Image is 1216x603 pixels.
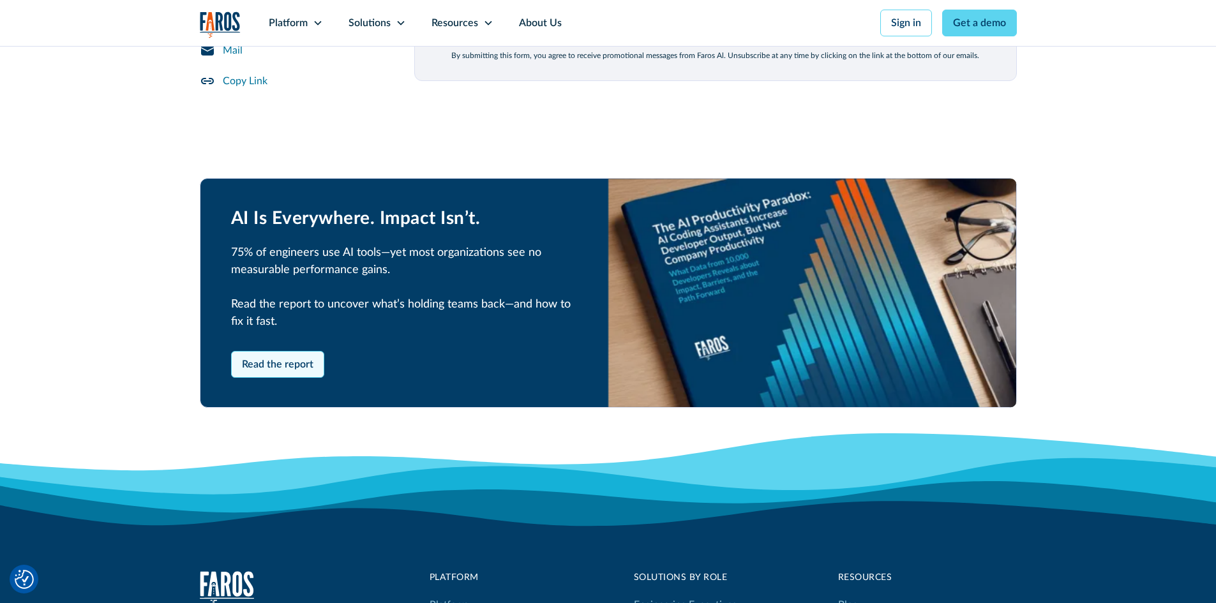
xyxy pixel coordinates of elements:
h2: AI Is Everywhere. Impact Isn’t. [231,208,578,230]
p: 75% of engineers use AI tools—yet most organizations see no measurable performance gains. Read th... [231,244,578,331]
img: Revisit consent button [15,570,34,589]
div: By submitting this form, you agree to receive promotional messages from Faros Al. Unsubscribe at ... [430,51,1001,60]
a: Get a demo [942,10,1017,36]
div: Resources [432,15,478,31]
div: Platform [269,15,308,31]
div: Platform [430,571,528,584]
a: Mail Share [200,35,384,66]
div: Mail [223,43,243,58]
a: home [200,11,241,38]
a: Sign in [880,10,932,36]
div: Solutions by Role [634,571,737,584]
button: Cookie Settings [15,570,34,589]
div: Solutions [349,15,391,31]
div: Resources [838,571,1017,584]
img: Logo of the analytics and reporting company Faros. [200,11,241,38]
a: Copy Link [200,66,384,96]
img: AI Productivity Paradox Report 2025 [608,179,1016,407]
div: Copy Link [223,73,267,89]
a: Read the report [231,351,324,378]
